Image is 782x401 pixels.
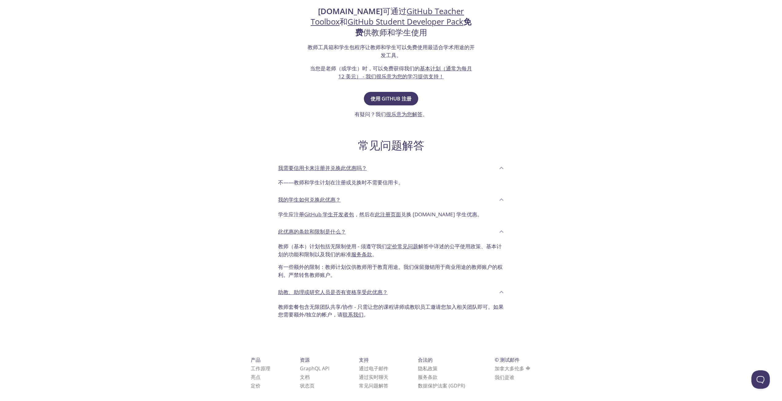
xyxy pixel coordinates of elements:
font: 。 [422,111,428,118]
font: 教师工具箱和学生包程序让教师和学生可以免费使用最适合学术用途的开发工具。 [308,44,475,59]
a: 联系我们 [343,311,363,318]
font: 我需要信用卡来注册并兑换此优惠吗？ [278,164,367,171]
font: 学生应注册 [278,211,304,218]
font: 我的学生如何兑换此优惠？ [278,196,341,203]
a: 服务条款 [418,374,438,380]
font: 常见问题 [359,382,379,389]
a: 隐私政策 [418,365,438,372]
font: 免费 [355,16,472,37]
div: 助教、助理或研究人员是否有资格享受此优惠？ [273,284,509,301]
font: 通过电子邮件 [359,365,388,372]
a: 文档 [300,374,310,380]
a: GitHub Student Developer Pack [348,16,463,27]
font: 加拿大多伦多 [495,365,524,372]
div: 此优惠的条款和限制是什么？ [273,223,509,240]
font: 通过实时聊天 [359,374,388,380]
a: 此注册页面 [375,211,401,218]
a: GitHub Teacher Toolbox [311,6,464,27]
div: 我的学生如何兑换此优惠？ [273,191,509,208]
font: 。 [372,251,377,258]
font: 教师套餐包含无限团队共享/协作 - 只需让您的课程讲师或教职员工邀请您加入相关团队即可。如果您需要额外/独立的帐户，请 [278,303,504,318]
font: ，然后在 [354,211,375,218]
font: 资源 [300,356,310,363]
font: 产品 [251,356,261,363]
a: GraphQL API [300,365,329,372]
font: 合法的 [418,356,433,363]
div: 我需要信用卡来注册并兑换此优惠吗？ [273,176,509,191]
button: 使用 GitHub 注册 [364,92,418,105]
font: 兑换 [DOMAIN_NAME] 学生优惠。 [401,211,482,218]
div: 我需要信用卡来注册并兑换此优惠吗？ [273,208,509,223]
font: 当您是老师（或学生）时，可以免费 [310,65,394,72]
font: 。 [363,311,369,318]
font: 教师（基本）计划包括无限制使用 - 须遵守我们 [278,243,387,250]
font: 解答中详述的公平使用政策、基本计划的功能和限制以及我们的标准 [278,243,502,258]
a: 很乐意为您解答 [386,111,422,118]
font: 解答 [379,382,388,389]
font: 支持 [359,356,369,363]
font: 使用 GitHub 注册 [371,95,411,102]
a: 我们是谁 [495,374,514,381]
font: 获得我们的 [394,65,420,72]
a: 亮点 [251,374,261,380]
a: 数据保护法案 (GDPR) [418,382,465,389]
a: GitHub 学生开发者包 [304,211,354,218]
font: 可通过 [383,6,407,17]
iframe: 求助童子军信标 - 开放 [751,370,770,389]
a: 定价常见问题 [387,243,418,250]
a: 工作原理 [251,365,270,372]
font: 有疑问？我们 [355,111,386,118]
font: 常见问题解答 [358,137,424,153]
a: 状态页 [300,382,315,389]
div: 此优惠的条款和限制是什么？ [273,240,509,284]
a: 定价 [251,382,261,389]
font: 助教、助理或研究人员是否有资格享受此优惠？ [278,289,388,296]
font: © 测试邮件 [495,356,520,363]
a: 服务条款 [351,251,372,258]
div: 我需要信用卡来注册并兑换此优惠吗？ [273,159,509,176]
font: [DOMAIN_NAME] [318,6,383,17]
font: 和 [340,16,348,27]
font: 此优惠的条款和限制是什么？ [278,228,346,235]
font: 供教师和学生使用 [363,27,427,38]
font: 不——教师和学生计划在注册或兑换时不需要信用卡。 [278,179,403,186]
font: 有一些额外的限制：教师计划仅供教师用于教育用途。我们保留撤销用于商业用途的教师账户的权利。严禁转售教师账户。 [278,263,503,278]
div: 助教、助理或研究人员是否有资格享受此优惠？ [273,301,509,324]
